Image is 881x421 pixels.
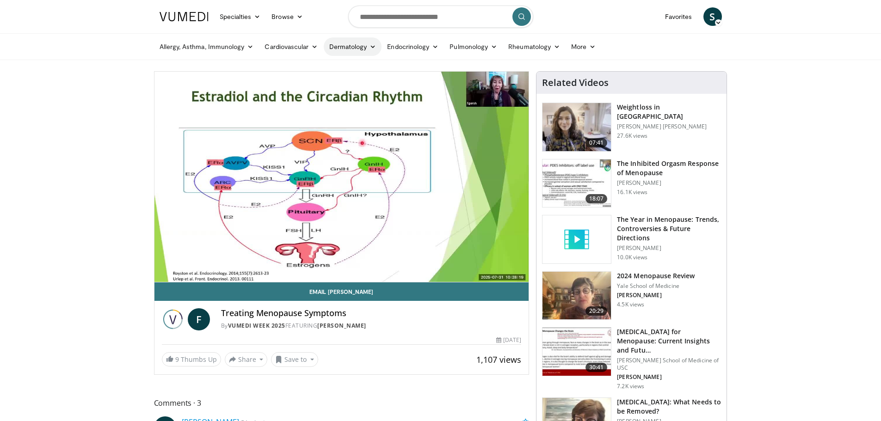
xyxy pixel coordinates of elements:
span: 9 [175,355,179,364]
input: Search topics, interventions [348,6,533,28]
h4: Related Videos [542,77,609,88]
a: [PERSON_NAME] [317,322,366,329]
p: [PERSON_NAME] [617,373,721,381]
img: 47271b8a-94f4-49c8-b914-2a3d3af03a9e.150x105_q85_crop-smart_upscale.jpg [542,328,611,376]
a: Email [PERSON_NAME] [154,282,529,301]
a: Vumedi Week 2025 [228,322,285,329]
a: Specialties [214,7,266,26]
a: Rheumatology [503,37,566,56]
a: Favorites [659,7,698,26]
img: video_placeholder_short.svg [542,215,611,263]
p: [PERSON_NAME] [PERSON_NAME] [617,123,721,130]
h4: Treating Menopause Symptoms [221,308,522,318]
a: Cardiovascular [259,37,323,56]
video-js: Video Player [154,72,529,282]
a: Endocrinology [382,37,444,56]
h3: The Inhibited Orgasm Response of Menopause [617,159,721,177]
span: Comments 3 [154,397,530,409]
h3: [MEDICAL_DATA] for Menopause: Current Insights and Futu… [617,327,721,355]
p: [PERSON_NAME] School of Medicine of USC [617,357,721,372]
div: By FEATURING [221,322,522,330]
a: Browse [266,7,308,26]
img: 283c0f17-5e2d-42ba-a87c-168d447cdba4.150x105_q85_crop-smart_upscale.jpg [542,159,611,207]
h3: [MEDICAL_DATA]: What Needs to be Removed? [617,397,721,416]
button: Share [225,352,268,367]
h3: 2024 Menopause Review [617,271,695,281]
p: [PERSON_NAME] [617,292,695,299]
p: 16.1K views [617,189,647,196]
span: 30:41 [585,363,608,372]
a: F [188,308,210,330]
a: 18:07 The Inhibited Orgasm Response of Menopause [PERSON_NAME] 16.1K views [542,159,721,208]
a: The Year in Menopause: Trends, Controversies & Future Directions [PERSON_NAME] 10.0K views [542,215,721,264]
a: S [703,7,722,26]
p: [PERSON_NAME] [617,244,721,252]
img: Vumedi Week 2025 [162,308,184,330]
div: [DATE] [496,336,521,344]
a: Pulmonology [444,37,503,56]
span: 20:29 [585,306,608,316]
h3: The Year in Menopause: Trends, Controversies & Future Directions [617,215,721,243]
a: 20:29 2024 Menopause Review Yale School of Medicine [PERSON_NAME] 4.5K views [542,271,721,320]
a: 30:41 [MEDICAL_DATA] for Menopause: Current Insights and Futu… [PERSON_NAME] School of Medicine o... [542,327,721,390]
a: More [566,37,601,56]
p: 4.5K views [617,301,644,308]
span: 07:41 [585,138,608,147]
p: 27.6K views [617,132,647,140]
a: 9 Thumbs Up [162,352,221,366]
p: Yale School of Medicine [617,282,695,290]
span: 18:07 [585,194,608,203]
button: Save to [271,352,318,367]
p: 10.0K views [617,254,647,261]
img: 692f135d-47bd-4f7e-b54d-786d036e68d3.150x105_q85_crop-smart_upscale.jpg [542,272,611,320]
p: 7.2K views [617,383,644,390]
img: 9983fed1-7565-45be-8934-aef1103ce6e2.150x105_q85_crop-smart_upscale.jpg [542,103,611,151]
img: VuMedi Logo [160,12,209,21]
a: Dermatology [324,37,382,56]
p: [PERSON_NAME] [617,179,721,187]
h3: Weightloss in [GEOGRAPHIC_DATA] [617,103,721,121]
a: 07:41 Weightloss in [GEOGRAPHIC_DATA] [PERSON_NAME] [PERSON_NAME] 27.6K views [542,103,721,152]
a: Allergy, Asthma, Immunology [154,37,259,56]
span: 1,107 views [476,354,521,365]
